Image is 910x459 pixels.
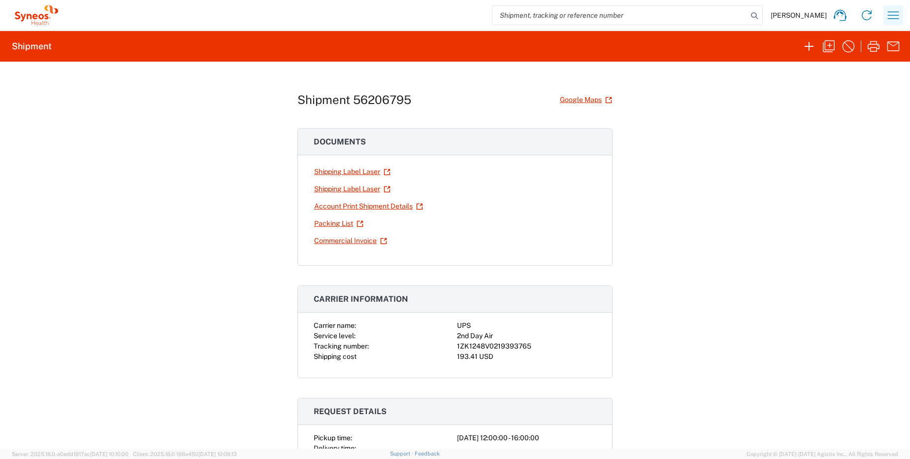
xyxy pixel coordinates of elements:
a: Packing List [314,215,364,232]
div: UPS [457,320,596,331]
div: - [457,443,596,454]
a: Google Maps [559,91,613,108]
div: 193.41 USD [457,352,596,362]
a: Feedback [415,451,440,457]
span: Carrier name: [314,321,356,329]
span: Delivery time: [314,444,356,452]
span: Pickup time: [314,434,352,442]
span: Shipping cost [314,353,357,360]
input: Shipment, tracking or reference number [492,6,747,25]
span: Request details [314,407,387,416]
div: [DATE] 12:00:00 - 16:00:00 [457,433,596,443]
span: Copyright © [DATE]-[DATE] Agistix Inc., All Rights Reserved [747,450,898,459]
a: Commercial Invoice [314,232,388,249]
span: Server: 2025.18.0-a0edd1917ac [12,451,129,457]
div: 1ZK1248V0219393765 [457,341,596,352]
span: Documents [314,137,366,146]
span: [DATE] 10:10:00 [90,451,129,457]
span: [DATE] 10:06:13 [198,451,237,457]
span: Carrier information [314,294,408,304]
span: [PERSON_NAME] [771,11,827,20]
a: Shipping Label Laser [314,180,391,198]
a: Shipping Label Laser [314,163,391,180]
a: Account Print Shipment Details [314,198,423,215]
span: Service level: [314,332,356,340]
a: Support [390,451,415,457]
h1: Shipment 56206795 [297,93,411,107]
span: Client: 2025.18.0-198a450 [133,451,237,457]
h2: Shipment [12,40,52,52]
span: Tracking number: [314,342,369,350]
div: 2nd Day Air [457,331,596,341]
